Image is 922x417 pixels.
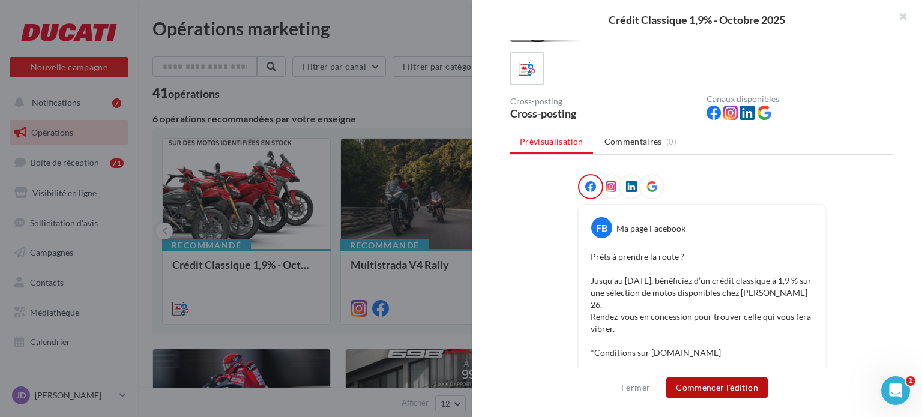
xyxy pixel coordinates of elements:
[491,14,903,25] div: Crédit Classique 1,9% - Octobre 2025
[616,223,685,235] div: Ma page Facebook
[666,377,768,398] button: Commencer l'édition
[881,376,910,405] iframe: Intercom live chat
[510,108,697,119] div: Cross-posting
[604,136,662,148] span: Commentaires
[510,97,697,106] div: Cross-posting
[906,376,915,386] span: 1
[591,251,813,359] p: Prêts à prendre la route ? Jusqu’au [DATE], bénéficiez d’un crédit classique à 1,9 % sur une séle...
[591,217,612,238] div: FB
[616,380,655,395] button: Fermer
[707,95,893,103] div: Canaux disponibles
[666,137,676,146] span: (0)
